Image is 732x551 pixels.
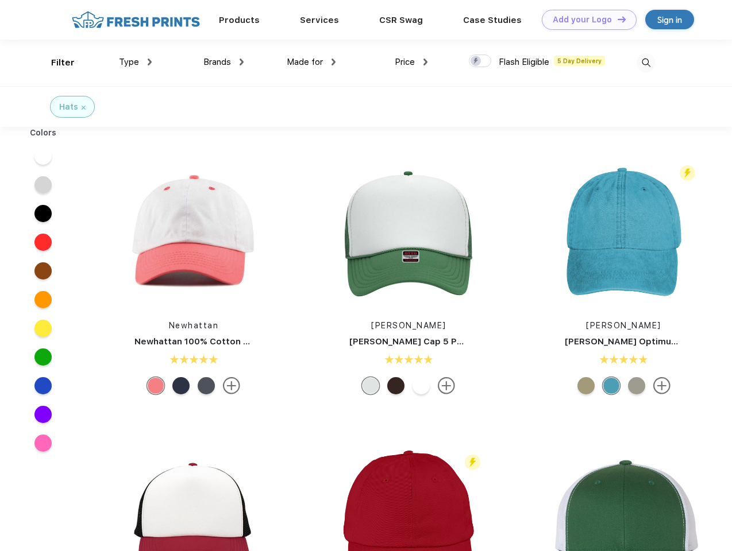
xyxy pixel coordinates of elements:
[203,57,231,67] span: Brands
[68,10,203,30] img: fo%20logo%202.webp
[499,57,549,67] span: Flash Eligible
[577,377,595,394] div: Khaki
[223,377,240,394] img: more.svg
[59,101,78,113] div: Hats
[219,15,260,25] a: Products
[586,321,661,330] a: [PERSON_NAME]
[147,377,164,394] div: White Coral
[287,57,323,67] span: Made for
[653,377,671,394] img: more.svg
[169,321,219,330] a: Newhattan
[21,127,66,139] div: Colors
[680,165,695,181] img: flash_active_toggle.svg
[465,455,480,470] img: flash_active_toggle.svg
[117,156,270,308] img: func=resize&h=266
[548,156,700,308] img: func=resize&h=266
[603,377,620,394] div: Caribbean Blue
[438,377,455,394] img: more.svg
[645,10,694,29] a: Sign in
[349,336,629,347] a: [PERSON_NAME] Cap 5 Panel Mid Profile Mesh Back Trucker Hat
[82,106,86,110] img: filter_cancel.svg
[618,16,626,22] img: DT
[637,53,656,72] img: desktop_search.svg
[134,336,326,347] a: Newhattan 100% Cotton Stone Washed Cap
[371,321,446,330] a: [PERSON_NAME]
[423,59,427,65] img: dropdown.png
[240,59,244,65] img: dropdown.png
[119,57,139,67] span: Type
[553,15,612,25] div: Add your Logo
[387,377,404,394] div: Brown
[332,59,336,65] img: dropdown.png
[51,56,75,69] div: Filter
[554,56,605,66] span: 5 Day Delivery
[148,59,152,65] img: dropdown.png
[413,377,430,394] div: White
[657,13,682,26] div: Sign in
[172,377,190,394] div: White Navy
[332,156,485,308] img: func=resize&h=266
[362,377,379,394] div: Kly Wht Kly
[628,377,645,394] div: Stone
[395,57,415,67] span: Price
[198,377,215,394] div: White Charcoal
